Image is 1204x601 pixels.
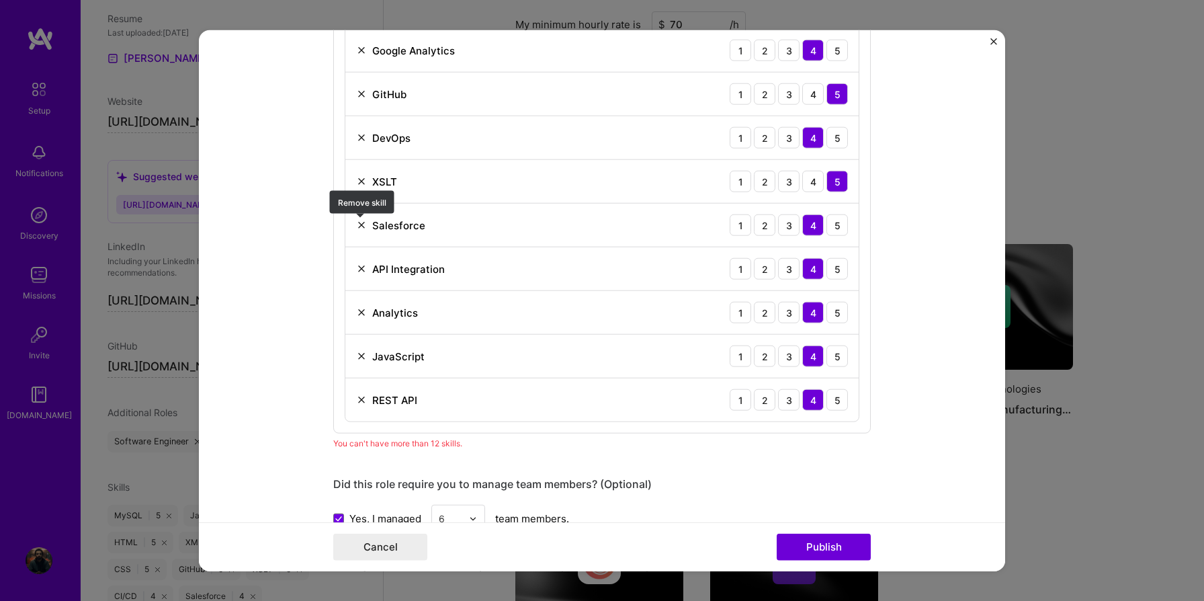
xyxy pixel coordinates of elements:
img: drop icon [469,514,477,522]
div: 1 [730,389,751,411]
div: 4 [802,83,824,105]
div: 2 [754,40,775,61]
div: 4 [802,171,824,192]
div: 5 [826,258,848,280]
div: 4 [802,346,824,367]
div: JavaScript [372,349,425,363]
div: 4 [802,389,824,411]
img: Remove [356,176,367,187]
div: GitHub [372,87,406,101]
div: 2 [754,302,775,323]
div: 4 [802,258,824,280]
div: 3 [778,127,800,149]
div: 1 [730,171,751,192]
div: 5 [826,214,848,236]
img: Remove [356,45,367,56]
div: 1 [730,346,751,367]
div: 5 [826,346,848,367]
button: Publish [777,533,871,560]
div: You can't have more than 12 skills. [333,436,871,450]
div: 3 [778,40,800,61]
img: Remove [356,351,367,362]
img: Remove [356,395,367,405]
div: 1 [730,302,751,323]
div: Salesforce [372,218,425,232]
img: Remove [356,264,367,274]
div: 1 [730,40,751,61]
div: 3 [778,302,800,323]
div: Google Analytics [372,43,455,57]
div: XSLT [372,174,397,188]
div: 2 [754,127,775,149]
div: Analytics [372,305,418,319]
img: Remove [356,220,367,231]
button: Cancel [333,533,427,560]
div: Did this role require you to manage team members? (Optional) [333,477,871,491]
div: 3 [778,83,800,105]
div: 5 [826,302,848,323]
img: Remove [356,132,367,143]
div: 3 [778,258,800,280]
div: DevOps [372,130,411,145]
div: 5 [826,127,848,149]
div: 5 [826,389,848,411]
div: 1 [730,127,751,149]
div: 4 [802,214,824,236]
div: 3 [778,171,800,192]
div: 4 [802,302,824,323]
div: 4 [802,40,824,61]
div: 2 [754,83,775,105]
div: 1 [730,83,751,105]
div: 1 [730,214,751,236]
div: 3 [778,214,800,236]
div: team members. [333,505,871,532]
div: 3 [778,346,800,367]
div: 2 [754,214,775,236]
img: Remove [356,307,367,318]
div: 5 [826,83,848,105]
div: 2 [754,389,775,411]
span: Yes, I managed [349,511,421,525]
div: 5 [826,171,848,192]
div: API Integration [372,262,445,276]
div: 2 [754,346,775,367]
button: Close [990,38,997,52]
div: 4 [802,127,824,149]
div: 1 [730,258,751,280]
div: REST API [372,393,417,407]
img: Remove [356,89,367,99]
div: 2 [754,258,775,280]
div: 2 [754,171,775,192]
div: 3 [778,389,800,411]
div: 5 [826,40,848,61]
